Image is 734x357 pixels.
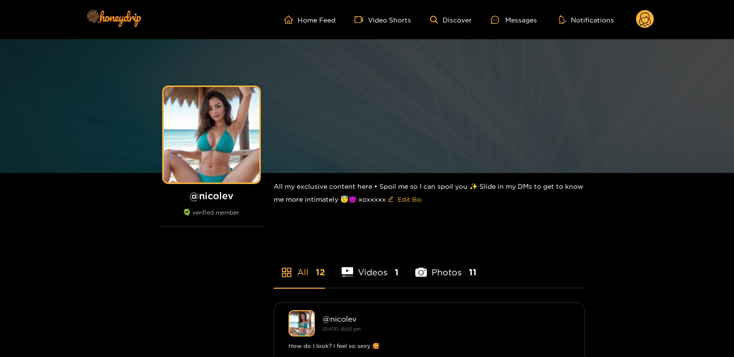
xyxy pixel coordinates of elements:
button: editEdit Bio [386,192,423,207]
span: appstore [281,267,292,278]
div: Messages [491,14,537,25]
div: @ nicolev [323,314,570,323]
span: Edit Bio [398,195,422,204]
div: How do I look? I feel so sexy 🥰 [289,341,570,351]
button: Notifications [556,15,617,24]
div: verified member [159,209,264,227]
a: Video Shorts [355,15,411,24]
li: All [274,245,325,288]
li: Photos [415,245,477,288]
small: [DATE] 18:05 pm [323,326,361,332]
div: All my exclusive content here • Spoil me so I can spoil you ✨ Slide in my DMs to get to know me m... [274,173,585,215]
img: nicolev [289,310,315,336]
span: 12 [316,266,325,278]
span: 11 [469,266,477,278]
span: home [284,15,298,24]
span: 1 [395,266,399,278]
span: edit [388,196,394,203]
span: video-camera [355,15,368,24]
a: Discover [430,16,472,24]
h1: @ nicolev [159,190,264,202]
li: Videos [342,245,399,288]
a: Home Feed [284,15,335,24]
